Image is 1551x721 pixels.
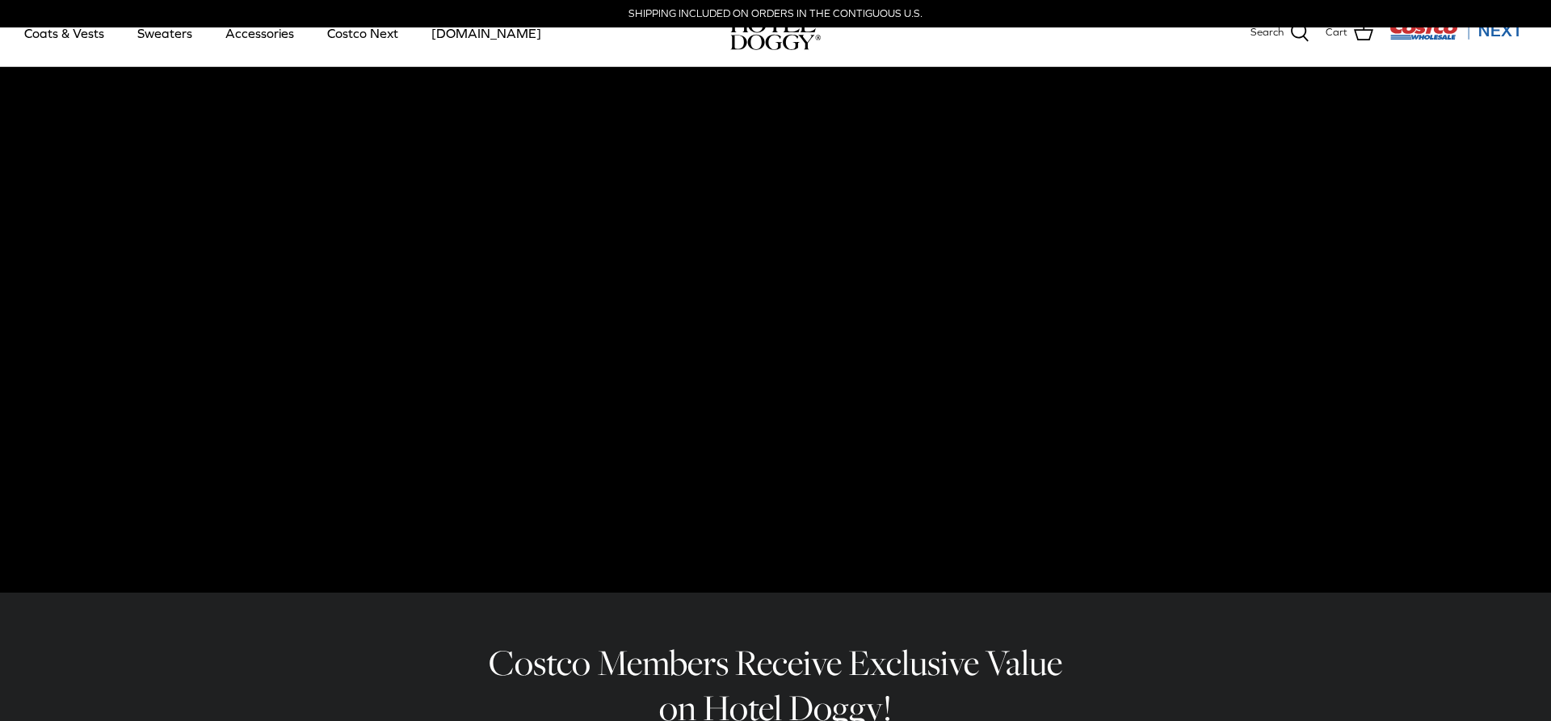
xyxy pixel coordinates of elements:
[313,6,413,61] a: Costco Next
[1326,23,1373,44] a: Cart
[1389,31,1527,43] a: Visit Costco Next
[417,6,556,61] a: [DOMAIN_NAME]
[1326,24,1347,41] span: Cart
[730,16,821,50] a: hoteldoggy.com hoteldoggycom
[1250,24,1284,41] span: Search
[211,6,309,61] a: Accessories
[10,6,119,61] a: Coats & Vests
[1250,23,1309,44] a: Search
[730,16,821,50] img: hoteldoggycom
[123,6,207,61] a: Sweaters
[1389,20,1527,40] img: Costco Next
